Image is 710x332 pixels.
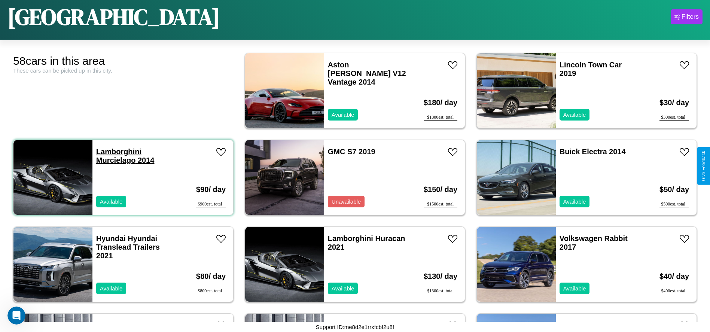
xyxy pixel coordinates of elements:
div: Filters [682,13,699,21]
p: Available [100,197,123,207]
p: Available [563,197,586,207]
a: Volkswagen Rabbit 2017 [560,234,628,251]
div: $ 1800 est. total [424,115,457,121]
div: These cars can be picked up in this city. [13,67,234,74]
h1: [GEOGRAPHIC_DATA] [7,1,220,32]
div: $ 900 est. total [196,201,226,207]
h3: $ 130 / day [424,265,457,288]
h3: $ 40 / day [659,265,689,288]
a: Aston [PERSON_NAME] V12 Vantage 2014 [328,61,406,86]
h3: $ 80 / day [196,265,226,288]
a: Lamborghini Murcielago 2014 [96,147,155,164]
p: Available [332,110,354,120]
button: Filters [671,9,703,24]
h3: $ 50 / day [659,178,689,201]
h3: $ 90 / day [196,178,226,201]
div: Give Feedback [701,151,706,181]
a: GMC S7 2019 [328,147,375,156]
p: Available [563,283,586,293]
div: $ 1500 est. total [424,201,457,207]
div: $ 300 est. total [659,115,689,121]
a: Buick Electra 2014 [560,147,626,156]
div: $ 800 est. total [196,288,226,294]
div: $ 1300 est. total [424,288,457,294]
div: 58 cars in this area [13,55,234,67]
div: $ 400 est. total [659,288,689,294]
p: Support ID: me8d2e1rrxfcbf2u8f [316,322,394,332]
div: $ 500 est. total [659,201,689,207]
p: Unavailable [332,197,361,207]
a: Lamborghini Huracan 2021 [328,234,405,251]
p: Available [100,283,123,293]
p: Available [563,110,586,120]
a: Lincoln Town Car 2019 [560,61,622,77]
h3: $ 150 / day [424,178,457,201]
p: Available [332,283,354,293]
iframe: Intercom live chat [7,307,25,325]
a: Volvo S90 2014 [328,321,382,329]
h3: $ 30 / day [659,91,689,115]
a: Hyundai Hyundai Translead Trailers 2021 [96,234,160,260]
h3: $ 180 / day [424,91,457,115]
